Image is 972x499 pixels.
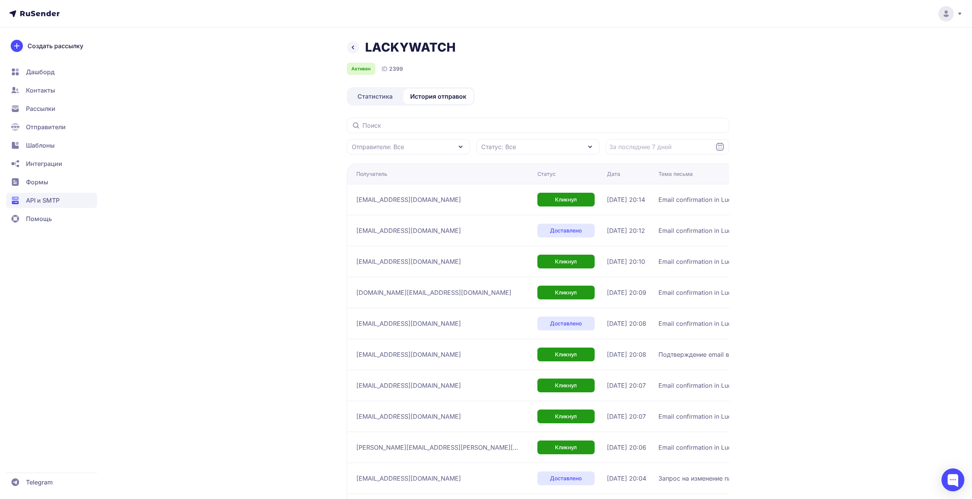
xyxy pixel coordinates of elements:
span: 2399 [389,65,403,73]
input: Datepicker input [606,139,729,154]
span: Отправители [26,122,66,132]
span: [EMAIL_ADDRESS][DOMAIN_NAME] [356,195,461,204]
span: [DATE] 20:09 [607,288,646,297]
span: Доставлено [550,475,582,482]
span: [DATE] 20:08 [607,350,646,359]
span: Статистика [357,92,393,101]
a: Статистика [348,89,402,104]
div: Тема письма [658,170,693,178]
span: Email confirmation in Luckywatch [658,195,755,204]
span: Кликнул [555,258,577,265]
div: Статус [537,170,556,178]
span: Интеграции [26,159,62,168]
span: Email confirmation in Luckywatch [658,443,755,452]
span: [EMAIL_ADDRESS][DOMAIN_NAME] [356,257,461,266]
span: Отправители: Все [352,142,404,151]
span: [DATE] 20:07 [607,412,646,421]
span: Статус: Все [481,142,516,151]
span: История отправок [410,92,466,101]
span: Email confirmation in Luckywatch [658,381,755,390]
span: Шаблоны [26,141,55,150]
a: История отправок [403,89,473,104]
div: Дата [607,170,620,178]
span: Подтверждение email в Luckywatch [658,350,765,359]
span: Кликнул [555,289,577,296]
span: [DATE] 20:12 [607,226,645,235]
h1: LACKYWATCH [365,40,456,55]
span: Доставлено [550,227,582,234]
span: Доставлено [550,320,582,327]
span: Запрос на изменение пароля в Luckywatch [658,474,788,483]
span: [EMAIL_ADDRESS][DOMAIN_NAME] [356,412,461,421]
span: [EMAIL_ADDRESS][DOMAIN_NAME] [356,474,461,483]
span: [EMAIL_ADDRESS][DOMAIN_NAME] [356,381,461,390]
span: Кликнул [555,351,577,358]
input: Поиск [347,118,729,133]
span: [DATE] 20:14 [607,195,645,204]
span: Помощь [26,214,52,223]
span: [DATE] 20:08 [607,319,646,328]
span: Дашборд [26,67,55,76]
span: [DATE] 20:10 [607,257,645,266]
span: [PERSON_NAME][EMAIL_ADDRESS][PERSON_NAME][DOMAIN_NAME] [356,443,521,452]
span: [EMAIL_ADDRESS][DOMAIN_NAME] [356,226,461,235]
span: API и SMTP [26,196,60,205]
span: [DATE] 20:07 [607,381,646,390]
span: Рассылки [26,104,55,113]
span: Кликнул [555,413,577,420]
a: Telegram [6,475,97,490]
span: Email confirmation in Luckywatch [658,412,755,421]
span: Кликнул [555,444,577,451]
span: Создать рассылку [27,41,83,50]
span: Email confirmation in Luckywatch [658,319,755,328]
div: Получатель [356,170,387,178]
span: [EMAIL_ADDRESS][DOMAIN_NAME] [356,350,461,359]
span: Email confirmation in Luckywatch [658,226,755,235]
span: Email confirmation in Luckywatch [658,288,755,297]
span: Email confirmation in Luckywatch [658,257,755,266]
span: Кликнул [555,382,577,389]
span: Контакты [26,86,55,95]
span: Формы [26,177,48,187]
span: [EMAIL_ADDRESS][DOMAIN_NAME] [356,319,461,328]
span: Активен [351,66,370,72]
div: ID [382,64,403,73]
span: Telegram [26,478,53,487]
span: [DATE] 20:06 [607,443,646,452]
span: Кликнул [555,196,577,203]
span: [DOMAIN_NAME][EMAIL_ADDRESS][DOMAIN_NAME] [356,288,511,297]
span: [DATE] 20:04 [607,474,646,483]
